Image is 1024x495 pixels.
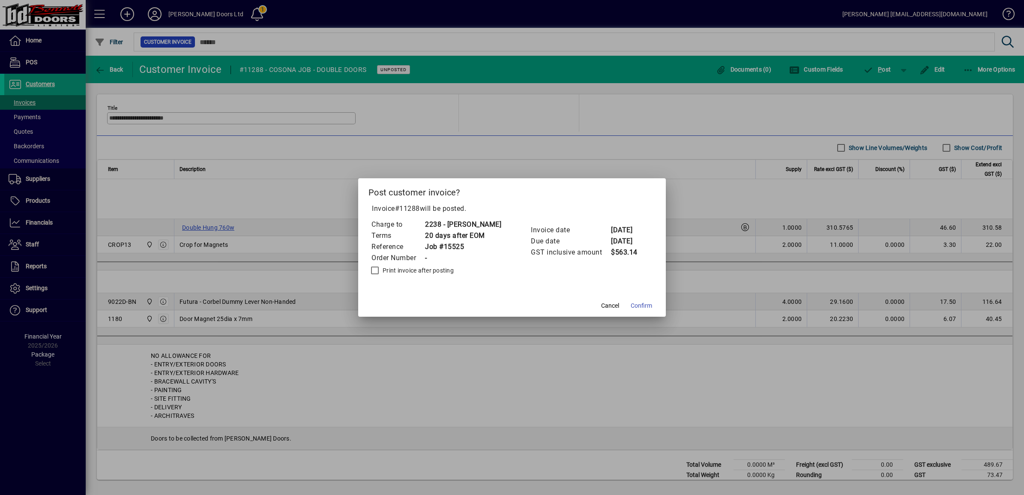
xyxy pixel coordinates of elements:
span: Confirm [631,301,652,310]
td: Order Number [371,252,425,264]
td: Invoice date [530,225,611,236]
td: Terms [371,230,425,241]
td: [DATE] [611,236,645,247]
td: Due date [530,236,611,247]
td: [DATE] [611,225,645,236]
p: Invoice will be posted . [368,204,656,214]
td: Reference [371,241,425,252]
button: Cancel [596,298,624,313]
label: Print invoice after posting [381,266,454,275]
td: $563.14 [611,247,645,258]
button: Confirm [627,298,656,313]
span: Cancel [601,301,619,310]
h2: Post customer invoice? [358,178,666,203]
td: 2238 - [PERSON_NAME] [425,219,501,230]
td: - [425,252,501,264]
td: 20 days after EOM [425,230,501,241]
td: Charge to [371,219,425,230]
td: Job #15525 [425,241,501,252]
td: GST inclusive amount [530,247,611,258]
span: #11288 [395,204,420,213]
